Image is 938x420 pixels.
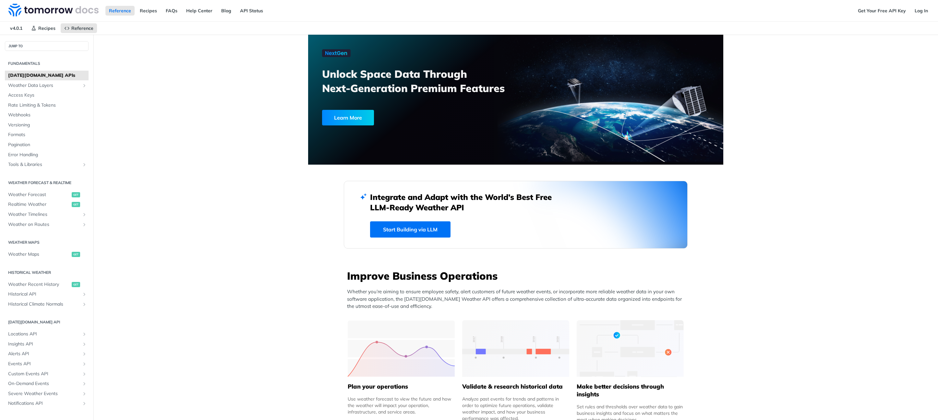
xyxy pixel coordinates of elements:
button: Show subpages for Weather on Routes [82,222,87,227]
span: Pagination [8,142,87,148]
span: get [72,202,80,207]
a: Realtime Weatherget [5,200,89,209]
a: Locations APIShow subpages for Locations API [5,329,89,339]
a: Recipes [28,23,59,33]
img: a22d113-group-496-32x.svg [577,320,684,377]
span: Versioning [8,122,87,128]
h2: Historical Weather [5,270,89,275]
a: Formats [5,130,89,140]
span: Webhooks [8,112,87,118]
img: NextGen [322,49,351,57]
a: Get Your Free API Key [854,6,909,16]
h2: Weather Forecast & realtime [5,180,89,186]
a: [DATE][DOMAIN_NAME] APIs [5,71,89,80]
a: Weather Forecastget [5,190,89,200]
a: Start Building via LLM [370,221,451,238]
span: Historical API [8,291,80,297]
a: On-Demand EventsShow subpages for On-Demand Events [5,379,89,389]
button: Show subpages for Weather Data Layers [82,83,87,88]
div: Learn More [322,110,374,125]
span: get [72,192,80,197]
span: Historical Climate Normals [8,301,80,308]
a: Help Center [183,6,216,16]
a: Learn More [322,110,483,125]
a: Historical Climate NormalsShow subpages for Historical Climate Normals [5,299,89,309]
a: Severe Weather EventsShow subpages for Severe Weather Events [5,389,89,399]
span: Tools & Libraries [8,161,80,168]
button: Show subpages for Historical Climate Normals [82,302,87,307]
a: API Status [236,6,267,16]
span: Severe Weather Events [8,391,80,397]
button: Show subpages for Alerts API [82,351,87,356]
a: Weather Data LayersShow subpages for Weather Data Layers [5,81,89,90]
span: get [72,252,80,257]
span: Alerts API [8,351,80,357]
p: Whether you’re aiming to ensure employee safety, alert customers of future weather events, or inc... [347,288,688,310]
h3: Improve Business Operations [347,269,688,283]
span: Access Keys [8,92,87,99]
a: Notifications APIShow subpages for Notifications API [5,399,89,408]
div: Use weather forecast to view the future and how the weather will impact your operation, infrastru... [348,396,455,415]
a: Rate Limiting & Tokens [5,100,89,110]
span: v4.0.1 [6,23,26,33]
button: Show subpages for Weather Timelines [82,212,87,217]
a: Log In [911,6,932,16]
h2: [DATE][DOMAIN_NAME] API [5,319,89,325]
a: Alerts APIShow subpages for Alerts API [5,349,89,359]
h5: Make better decisions through insights [577,383,684,398]
span: Custom Events API [8,371,80,377]
a: Weather Mapsget [5,250,89,259]
h3: Unlock Space Data Through Next-Generation Premium Features [322,67,523,95]
a: FAQs [162,6,181,16]
a: Versioning [5,120,89,130]
span: Rate Limiting & Tokens [8,102,87,109]
a: Access Keys [5,90,89,100]
h2: Integrate and Adapt with the World’s Best Free LLM-Ready Weather API [370,192,561,213]
a: Blog [218,6,235,16]
button: Show subpages for On-Demand Events [82,381,87,386]
span: On-Demand Events [8,380,80,387]
img: Tomorrow.io Weather API Docs [8,4,99,17]
span: Reference [71,25,93,31]
span: Weather Recent History [8,281,70,288]
img: 13d7ca0-group-496-2.svg [462,320,569,377]
a: Error Handling [5,150,89,160]
span: Weather Timelines [8,211,80,218]
span: Realtime Weather [8,201,70,208]
span: Notifications API [8,400,80,407]
a: Reference [61,23,97,33]
span: Weather Forecast [8,192,70,198]
button: Show subpages for Events API [82,361,87,367]
a: Events APIShow subpages for Events API [5,359,89,369]
button: Show subpages for Custom Events API [82,371,87,377]
button: Show subpages for Tools & Libraries [82,162,87,167]
h2: Fundamentals [5,61,89,66]
span: [DATE][DOMAIN_NAME] APIs [8,72,87,79]
h5: Validate & research historical data [462,383,569,391]
a: Weather Recent Historyget [5,280,89,289]
button: Show subpages for Insights API [82,342,87,347]
a: Pagination [5,140,89,150]
span: Insights API [8,341,80,347]
a: Weather on RoutesShow subpages for Weather on Routes [5,220,89,229]
h5: Plan your operations [348,383,455,391]
a: Historical APIShow subpages for Historical API [5,289,89,299]
h2: Weather Maps [5,239,89,245]
span: Events API [8,361,80,367]
span: Weather on Routes [8,221,80,228]
span: Formats [8,132,87,138]
img: 39565e8-group-4962x.svg [348,320,455,377]
a: Webhooks [5,110,89,120]
button: Show subpages for Locations API [82,332,87,337]
button: Show subpages for Notifications API [82,401,87,406]
button: JUMP TO [5,41,89,51]
span: get [72,282,80,287]
span: Weather Data Layers [8,82,80,89]
a: Tools & LibrariesShow subpages for Tools & Libraries [5,160,89,169]
span: Recipes [38,25,55,31]
button: Show subpages for Severe Weather Events [82,391,87,396]
button: Show subpages for Historical API [82,292,87,297]
span: Weather Maps [8,251,70,258]
a: Recipes [136,6,161,16]
a: Custom Events APIShow subpages for Custom Events API [5,369,89,379]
